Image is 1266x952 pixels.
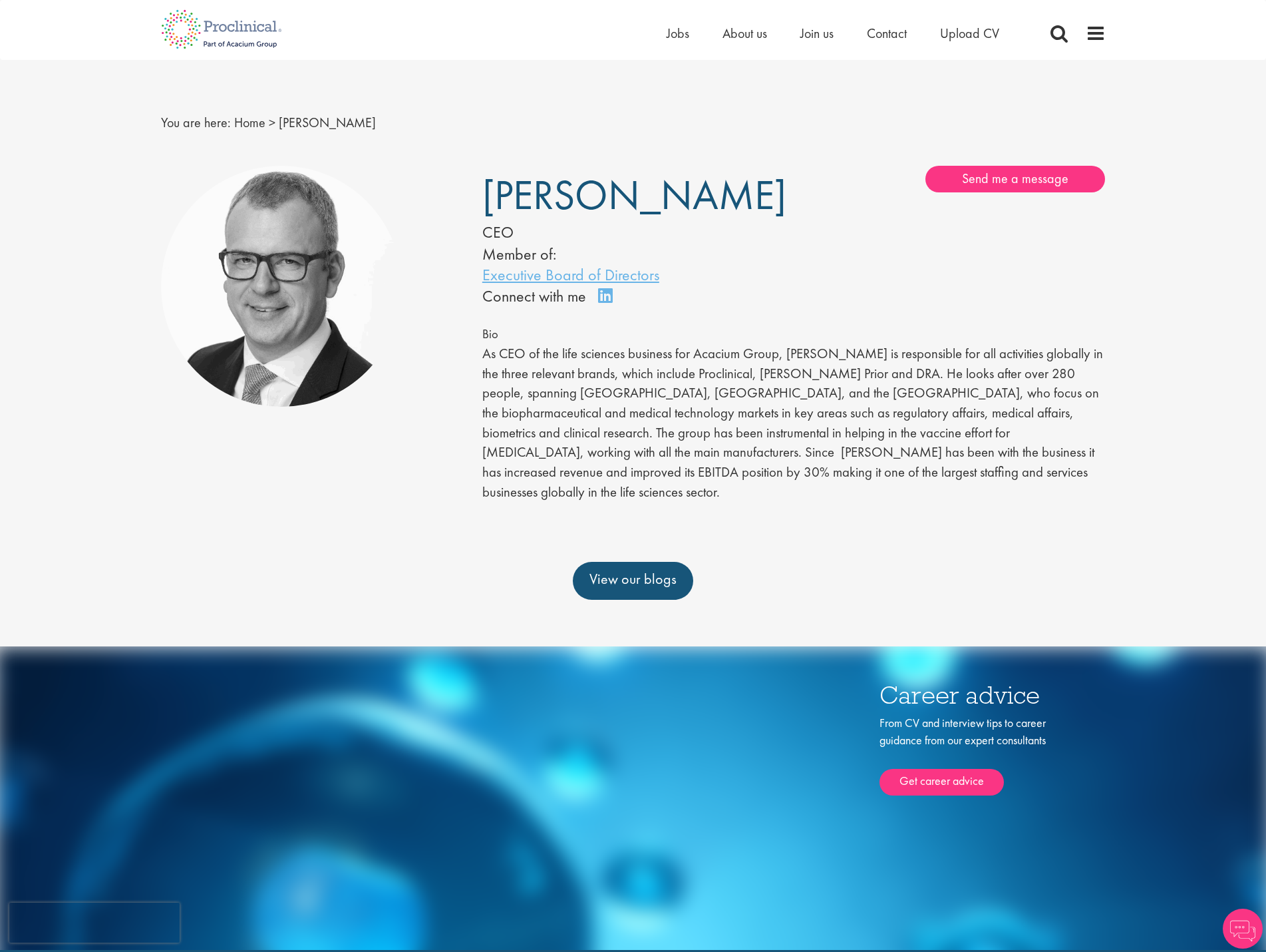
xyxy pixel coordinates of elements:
[800,25,834,42] a: Join us
[234,114,265,131] a: breadcrumb link
[482,264,659,285] a: Executive Board of Directors
[879,714,1059,795] div: From CV and interview tips to career guidance from our expert consultants
[161,114,231,131] span: You are here:
[940,25,999,42] a: Upload CV
[482,326,498,342] span: Bio
[867,25,907,42] a: Contact
[667,25,689,42] a: Jobs
[161,166,402,407] img: Paul Strouts
[925,166,1105,192] a: Send me a message
[879,769,1004,796] a: Get career advice
[9,903,180,943] iframe: reCAPTCHA
[573,562,693,599] a: View our blogs
[482,221,754,244] div: CEO
[722,25,767,42] a: About us
[482,244,556,264] label: Member of:
[1223,909,1263,949] img: Chatbot
[482,344,1106,503] p: As CEO of the life sciences business for Acacium Group, [PERSON_NAME] is responsible for all acti...
[482,168,786,222] span: [PERSON_NAME]
[279,114,376,131] span: [PERSON_NAME]
[269,114,275,131] span: >
[879,682,1059,708] h3: Career advice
